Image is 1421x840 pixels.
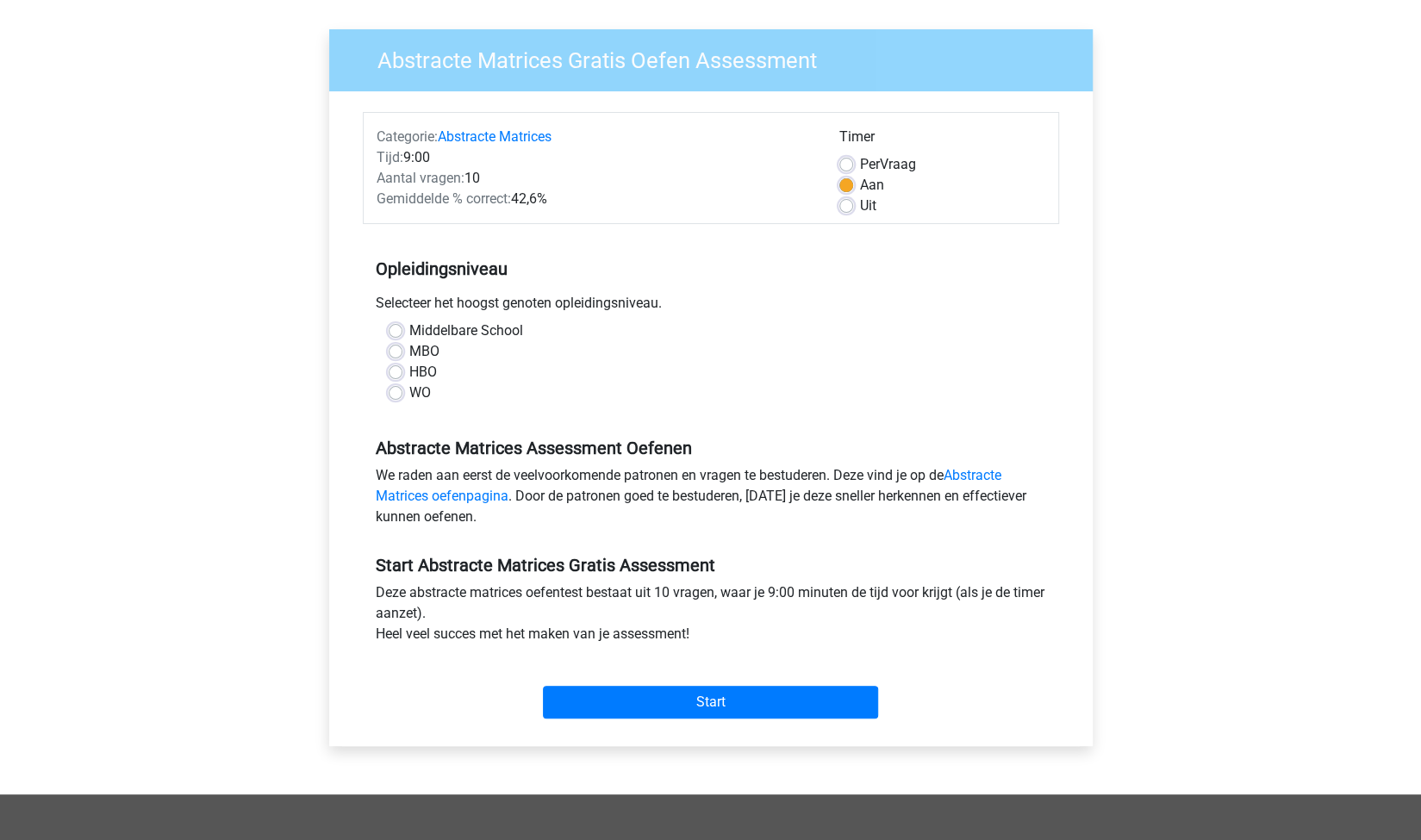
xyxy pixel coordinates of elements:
div: 10 [364,168,826,189]
h5: Opleidingsniveau [376,252,1046,286]
div: 42,6% [364,189,826,209]
div: We raden aan eerst de veelvoorkomende patronen en vragen te bestuderen. Deze vind je op de . Door... [363,465,1059,534]
div: Deze abstracte matrices oefentest bestaat uit 10 vragen, waar je 9:00 minuten de tijd voor krijgt... [363,582,1059,651]
div: Selecteer het hoogst genoten opleidingsniveau. [363,293,1059,320]
a: Abstracte Matrices [438,128,552,145]
label: MBO [409,341,439,362]
span: Per [860,156,880,172]
label: Middelbare School [409,320,523,341]
label: Vraag [860,154,916,175]
span: Aantal vragen: [377,170,464,186]
h5: Abstracte Matrices Assessment Oefenen [376,438,1046,458]
label: Uit [860,196,876,216]
h5: Start Abstracte Matrices Gratis Assessment [376,555,1046,576]
span: Gemiddelde % correct: [377,190,511,207]
div: 9:00 [364,147,826,168]
label: WO [409,383,431,403]
span: Tijd: [377,149,403,165]
h3: Abstracte Matrices Gratis Oefen Assessment [357,40,1080,74]
label: Aan [860,175,884,196]
span: Categorie: [377,128,438,145]
input: Start [543,686,878,719]
div: Timer [839,127,1045,154]
label: HBO [409,362,437,383]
